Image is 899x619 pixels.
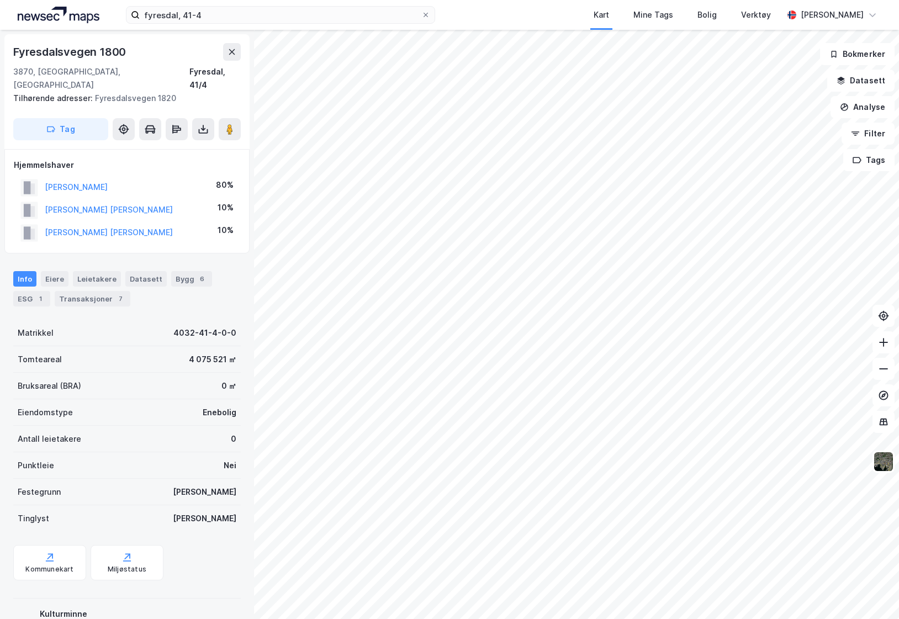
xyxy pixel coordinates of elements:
[831,96,895,118] button: Analyse
[140,7,421,23] input: Søk på adresse, matrikkel, gårdeiere, leietakere eller personer
[41,271,68,287] div: Eiere
[173,512,236,525] div: [PERSON_NAME]
[189,353,236,366] div: 4 075 521 ㎡
[18,512,49,525] div: Tinglyst
[218,201,234,214] div: 10%
[35,293,46,304] div: 1
[18,432,81,446] div: Antall leietakere
[820,43,895,65] button: Bokmerker
[173,326,236,340] div: 4032-41-4-0-0
[13,271,36,287] div: Info
[13,291,50,306] div: ESG
[13,43,128,61] div: Fyresdalsvegen 1800
[231,432,236,446] div: 0
[13,118,108,140] button: Tag
[218,224,234,237] div: 10%
[827,70,895,92] button: Datasett
[18,7,99,23] img: logo.a4113a55bc3d86da70a041830d287a7e.svg
[189,65,241,92] div: Fyresdal, 41/4
[18,406,73,419] div: Eiendomstype
[633,8,673,22] div: Mine Tags
[18,485,61,499] div: Festegrunn
[873,451,894,472] img: 9k=
[171,271,212,287] div: Bygg
[197,273,208,284] div: 6
[13,92,232,105] div: Fyresdalsvegen 1820
[173,485,236,499] div: [PERSON_NAME]
[741,8,771,22] div: Verktøy
[801,8,864,22] div: [PERSON_NAME]
[18,353,62,366] div: Tomteareal
[842,123,895,145] button: Filter
[203,406,236,419] div: Enebolig
[25,565,73,574] div: Kommunekart
[18,379,81,393] div: Bruksareal (BRA)
[221,379,236,393] div: 0 ㎡
[55,291,130,306] div: Transaksjoner
[18,459,54,472] div: Punktleie
[13,65,189,92] div: 3870, [GEOGRAPHIC_DATA], [GEOGRAPHIC_DATA]
[216,178,234,192] div: 80%
[115,293,126,304] div: 7
[697,8,717,22] div: Bolig
[224,459,236,472] div: Nei
[594,8,609,22] div: Kart
[18,326,54,340] div: Matrikkel
[14,158,240,172] div: Hjemmelshaver
[108,565,146,574] div: Miljøstatus
[844,566,899,619] iframe: Chat Widget
[843,149,895,171] button: Tags
[125,271,167,287] div: Datasett
[13,93,95,103] span: Tilhørende adresser:
[73,271,121,287] div: Leietakere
